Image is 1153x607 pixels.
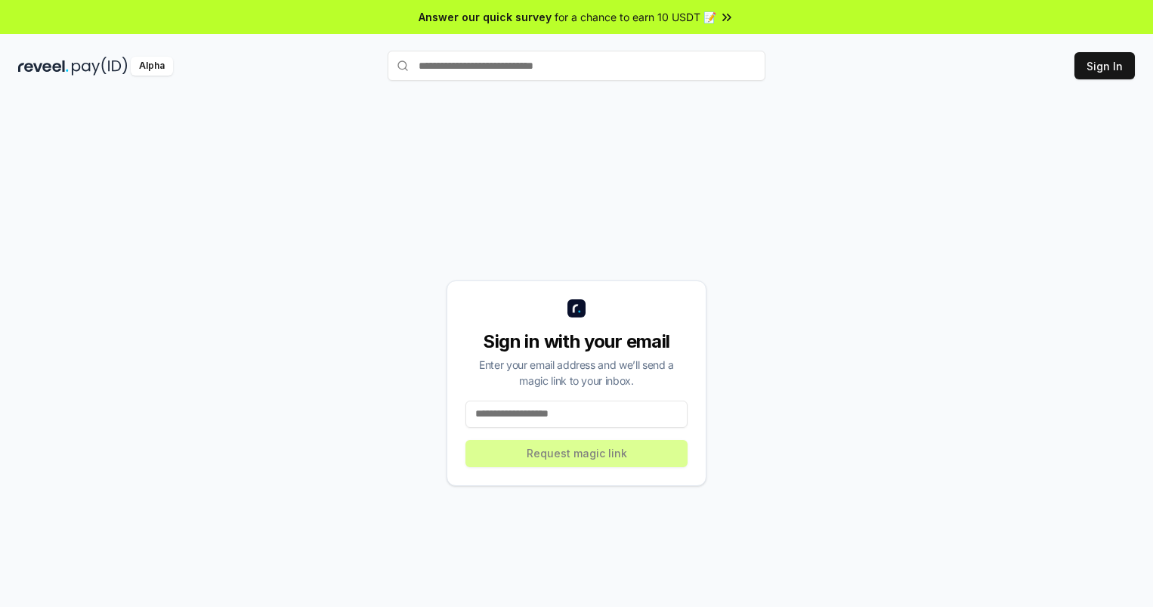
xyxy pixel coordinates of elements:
span: Answer our quick survey [419,9,552,25]
img: reveel_dark [18,57,69,76]
div: Sign in with your email [465,330,688,354]
img: pay_id [72,57,128,76]
button: Sign In [1074,52,1135,79]
span: for a chance to earn 10 USDT 📝 [555,9,716,25]
div: Enter your email address and we’ll send a magic link to your inbox. [465,357,688,389]
img: logo_small [567,299,586,317]
div: Alpha [131,57,173,76]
